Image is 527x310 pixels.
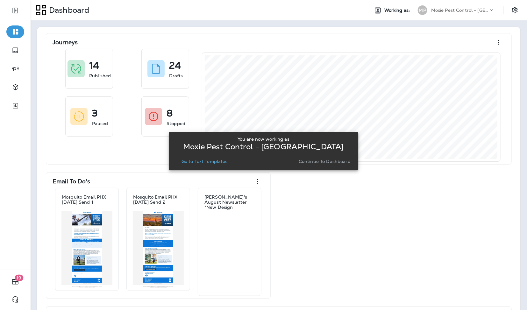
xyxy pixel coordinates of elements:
p: Mosquito Email PHX [DATE] Send 1 [62,194,112,205]
p: Stopped [167,120,185,127]
p: Journeys [53,39,78,46]
p: Moxie Pest Control - [GEOGRAPHIC_DATA] [183,144,344,149]
p: Email To Do's [53,178,90,185]
p: Continue to Dashboard [299,159,351,164]
img: e7e900c6-f913-4381-ac9b-1a4337bc5e3a.jpg [133,211,184,288]
button: Continue to Dashboard [296,157,353,166]
img: 0fc72d8b-8c86-4358-b989-5b38c5450db5.jpg [61,211,112,288]
span: Working as: [384,8,411,13]
button: Expand Sidebar [6,4,24,17]
p: Published [89,73,111,79]
button: Go to Text Templates [179,157,230,166]
button: Settings [509,4,521,16]
p: 14 [89,62,99,69]
p: Mosquito Email PHX [DATE] Send 2 [133,194,183,205]
span: 19 [15,275,24,281]
p: Moxie Pest Control - [GEOGRAPHIC_DATA] [431,8,488,13]
p: Paused [92,120,108,127]
p: Dashboard [46,5,89,15]
p: You are now working as [238,137,289,142]
p: 3 [92,110,98,116]
p: Go to Text Templates [182,159,228,164]
p: 8 [167,110,173,116]
div: MP [418,5,427,15]
button: 19 [6,275,24,288]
